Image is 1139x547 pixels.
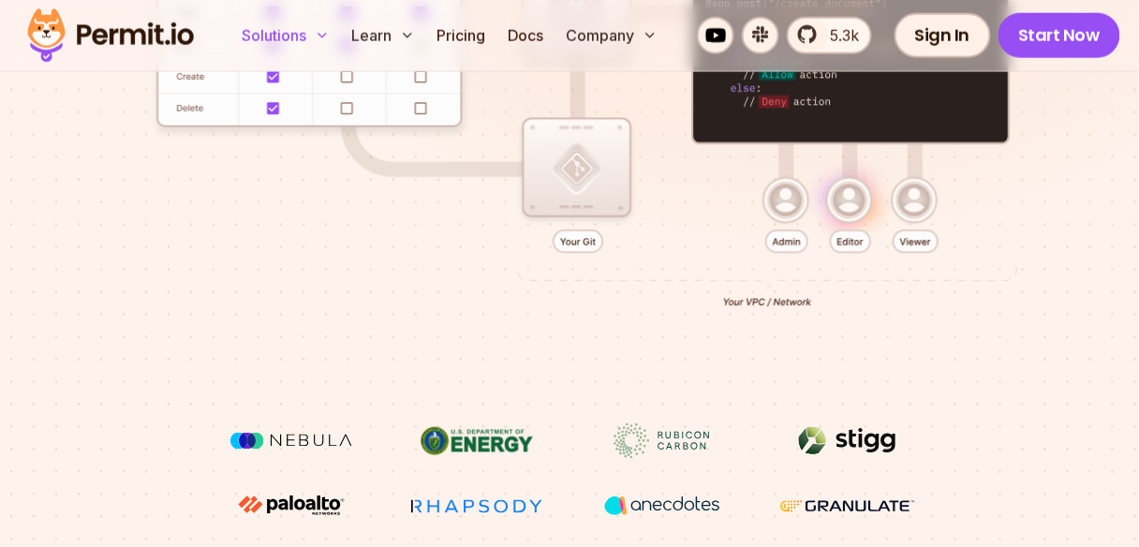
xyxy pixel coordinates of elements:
[777,489,918,525] img: Granulate
[345,17,422,54] button: Learn
[221,423,362,459] img: Nebula
[998,13,1121,58] a: Start Now
[559,17,665,54] button: Company
[221,489,362,523] img: paloalto
[19,4,202,67] img: Permit logo
[407,423,547,459] img: US department of energy
[592,423,732,459] img: Rubicon
[501,17,552,54] a: Docs
[235,17,337,54] button: Solutions
[407,489,547,525] img: Rhapsody Health
[787,17,872,54] a: 5.3k
[819,24,859,47] span: 5.3k
[430,17,494,54] a: Pricing
[592,489,732,524] img: vega
[895,13,991,58] a: Sign In
[777,423,918,459] img: Stigg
